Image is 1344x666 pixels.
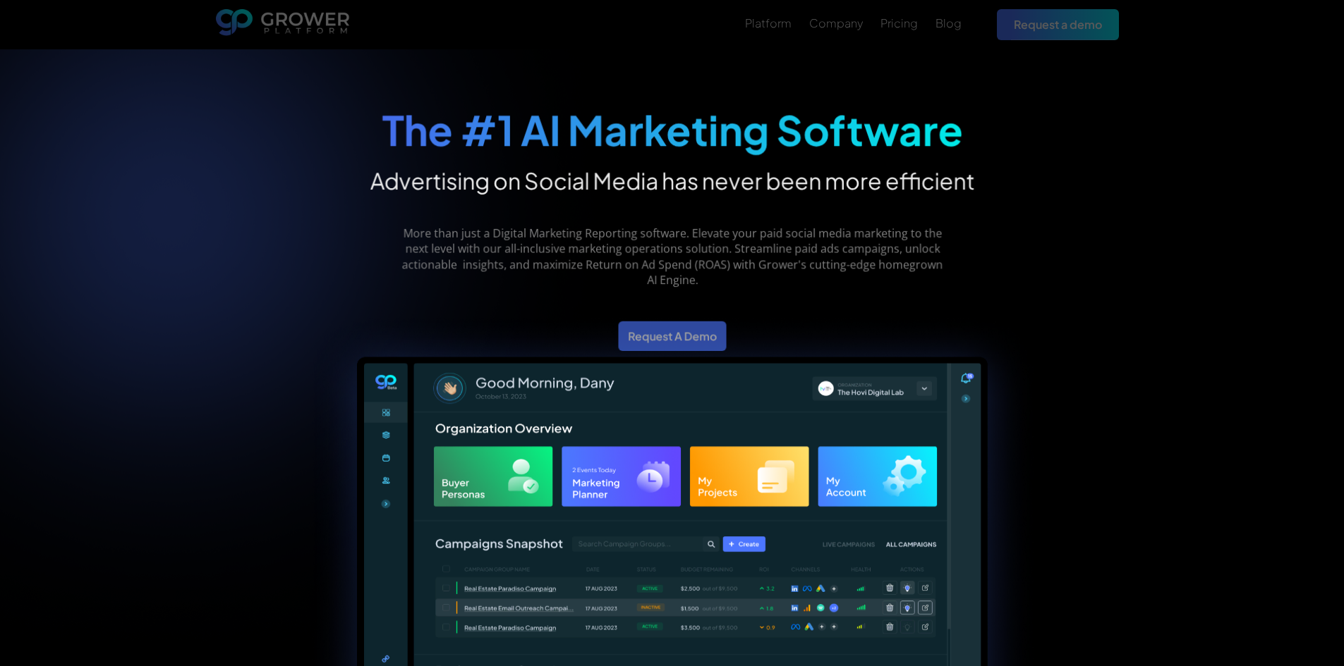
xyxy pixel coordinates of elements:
[370,166,974,195] h2: Advertising on Social Media has never been more efficient
[745,15,792,32] a: Platform
[382,104,963,156] strong: The #1 AI Marketing Software
[809,16,863,30] div: Company
[997,9,1119,39] a: Request a demo
[392,226,952,288] p: More than just a Digital Marketing Reporting software. Elevate your paid social media marketing t...
[880,16,918,30] div: Pricing
[745,16,792,30] div: Platform
[880,15,918,32] a: Pricing
[936,16,962,30] div: Blog
[809,15,863,32] a: Company
[936,15,962,32] a: Blog
[216,9,350,40] a: home
[618,321,726,350] a: Request A Demo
